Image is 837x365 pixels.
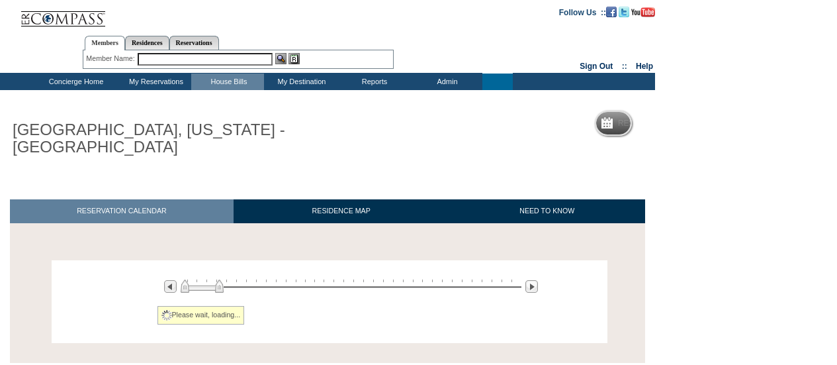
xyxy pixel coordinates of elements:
[631,7,655,17] img: Subscribe to our YouTube Channel
[164,280,177,293] img: Previous
[636,62,653,71] a: Help
[125,36,169,50] a: Residences
[622,62,627,71] span: ::
[410,74,482,90] td: Admin
[191,74,264,90] td: House Bills
[86,53,137,64] div: Member Name:
[264,74,337,90] td: My Destination
[559,7,606,17] td: Follow Us ::
[619,7,629,15] a: Follow us on Twitter
[631,7,655,15] a: Subscribe to our YouTube Channel
[606,7,617,17] img: Become our fan on Facebook
[169,36,219,50] a: Reservations
[618,119,719,128] h5: Reservation Calendar
[157,306,245,325] div: Please wait, loading...
[580,62,613,71] a: Sign Out
[619,7,629,17] img: Follow us on Twitter
[234,199,449,223] a: RESIDENCE MAP
[288,53,300,64] img: Reservations
[31,74,118,90] td: Concierge Home
[275,53,286,64] img: View
[10,199,234,223] a: RESERVATION CALENDAR
[337,74,410,90] td: Reports
[606,7,617,15] a: Become our fan on Facebook
[85,36,125,50] a: Members
[525,280,538,293] img: Next
[449,199,645,223] a: NEED TO KNOW
[10,119,306,159] h1: [GEOGRAPHIC_DATA], [US_STATE] - [GEOGRAPHIC_DATA]
[161,310,172,321] img: spinner2.gif
[118,74,191,90] td: My Reservations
